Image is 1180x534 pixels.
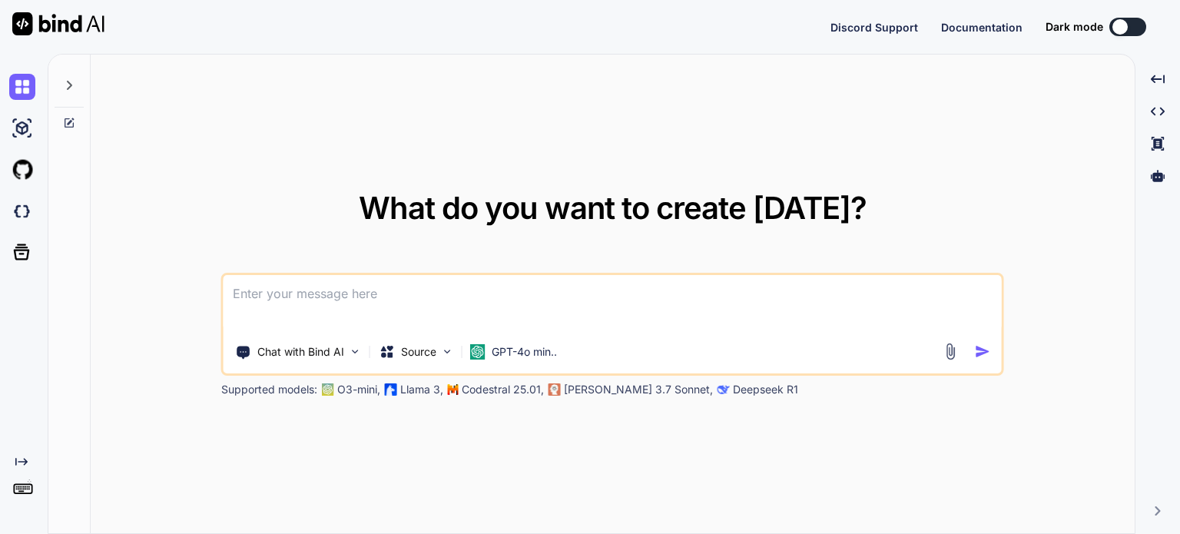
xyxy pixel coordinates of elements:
p: Supported models: [221,382,317,397]
img: claude [549,383,561,396]
p: Codestral 25.01, [462,382,544,397]
p: GPT-4o min.. [492,344,557,360]
span: Discord Support [830,21,918,34]
img: Mistral-AI [448,384,459,395]
img: Bind AI [12,12,104,35]
span: Dark mode [1046,19,1103,35]
img: githubLight [9,157,35,183]
img: darkCloudIdeIcon [9,198,35,224]
img: Llama2 [385,383,397,396]
p: [PERSON_NAME] 3.7 Sonnet, [564,382,713,397]
img: GPT-4 [322,383,334,396]
p: Source [401,344,436,360]
p: Deepseek R1 [733,382,798,397]
button: Documentation [941,19,1023,35]
img: ai-studio [9,115,35,141]
img: attachment [942,343,960,360]
p: Llama 3, [400,382,443,397]
img: Pick Tools [349,345,362,358]
span: What do you want to create [DATE]? [359,189,867,227]
span: Documentation [941,21,1023,34]
p: O3-mini, [337,382,380,397]
img: icon [975,343,991,360]
button: Discord Support [830,19,918,35]
img: chat [9,74,35,100]
img: Pick Models [441,345,454,358]
p: Chat with Bind AI [257,344,344,360]
img: GPT-4o mini [470,344,486,360]
img: claude [718,383,730,396]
